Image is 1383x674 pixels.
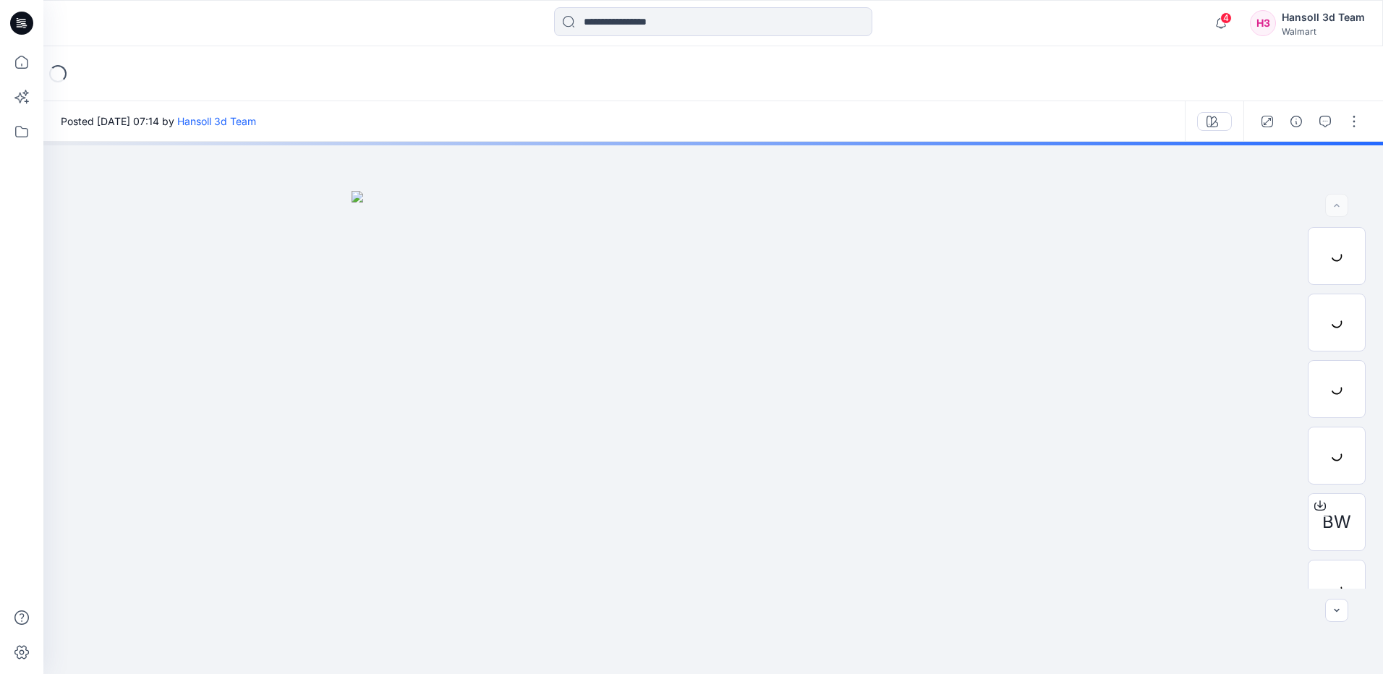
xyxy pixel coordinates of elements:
[61,114,256,129] span: Posted [DATE] 07:14 by
[1282,26,1365,37] div: Walmart
[1220,12,1232,24] span: 4
[1250,10,1276,36] div: H3
[1285,110,1308,133] button: Details
[1282,9,1365,26] div: Hansoll 3d Team
[1322,509,1351,535] span: BW
[177,115,256,127] a: Hansoll 3d Team
[352,191,1075,674] img: eyJhbGciOiJIUzI1NiIsImtpZCI6IjAiLCJzbHQiOiJzZXMiLCJ0eXAiOiJKV1QifQ.eyJkYXRhIjp7InR5cGUiOiJzdG9yYW...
